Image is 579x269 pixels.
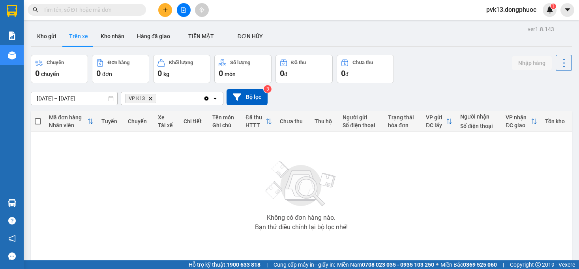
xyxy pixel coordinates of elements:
button: Kho nhận [94,27,131,46]
span: đơn [102,71,112,77]
span: ĐƠN HỦY [238,33,263,39]
span: 0 [280,69,284,78]
button: Bộ lọc [227,89,268,105]
div: Người nhận [460,113,498,120]
button: file-add [177,3,191,17]
div: Tên món [212,114,238,121]
button: Đã thu0đ [275,55,333,83]
button: Khối lượng0kg [153,55,210,83]
span: VP K13, close by backspace [125,94,156,103]
div: VP gửi [426,114,446,121]
div: Tuyến [101,118,120,124]
span: đ [284,71,287,77]
span: VP K13 [129,95,145,102]
img: warehouse-icon [8,199,16,207]
span: pvk13.dongphuoc [480,5,543,15]
button: Trên xe [63,27,94,46]
button: Chuyến0chuyến [31,55,88,83]
span: 0 [341,69,345,78]
div: Đã thu [291,60,306,65]
span: | [266,260,268,269]
span: 0 [219,69,223,78]
button: caret-down [560,3,574,17]
div: Ghi chú [212,122,238,128]
svg: Delete [148,96,153,101]
strong: 1900 633 818 [227,262,260,268]
span: question-circle [8,217,16,224]
button: plus [158,3,172,17]
button: Nhập hàng [512,56,552,70]
input: Selected VP K13. [158,95,159,102]
span: Hỗ trợ kỹ thuật: [189,260,260,269]
div: Bạn thử điều chỉnh lại bộ lọc nhé! [255,224,348,230]
button: Chưa thu0đ [337,55,394,83]
div: Không có đơn hàng nào. [267,215,335,221]
span: 1 [552,4,555,9]
span: 0 [157,69,162,78]
strong: 0708 023 035 - 0935 103 250 [362,262,434,268]
th: Toggle SortBy [502,111,541,132]
th: Toggle SortBy [422,111,456,132]
div: Trạng thái [388,114,418,121]
span: caret-down [564,6,571,13]
img: solution-icon [8,32,16,40]
sup: 1 [551,4,556,9]
div: Chuyến [47,60,64,65]
span: kg [163,71,169,77]
div: Xe [158,114,176,121]
span: plus [163,7,168,13]
div: ĐC lấy [426,122,446,128]
span: 0 [35,69,39,78]
input: Select a date range. [31,92,117,105]
span: Miền Nam [337,260,434,269]
div: VP nhận [506,114,530,121]
div: Mã đơn hàng [49,114,87,121]
span: search [33,7,38,13]
div: Nhân viên [49,122,87,128]
button: Hàng đã giao [131,27,176,46]
th: Toggle SortBy [242,111,276,132]
button: Kho gửi [31,27,63,46]
img: logo-vxr [7,5,17,17]
input: Tìm tên, số ĐT hoặc mã đơn [43,6,137,14]
sup: 3 [264,85,272,93]
span: món [225,71,236,77]
span: chuyến [41,71,59,77]
span: ⚪️ [436,263,438,266]
div: Chuyến [128,118,150,124]
div: Chi tiết [184,118,205,124]
img: svg+xml;base64,PHN2ZyBjbGFzcz0ibGlzdC1wbHVnX19zdmciIHhtbG5zPSJodHRwOi8vd3d3LnczLm9yZy8yMDAwL3N2Zy... [262,156,341,211]
div: Số điện thoại [343,122,380,128]
div: Chưa thu [352,60,373,65]
svg: open [212,95,218,102]
span: 0 [96,69,101,78]
div: Số lượng [230,60,250,65]
div: Tài xế [158,122,176,128]
span: notification [8,235,16,242]
img: warehouse-icon [8,51,16,59]
img: icon-new-feature [546,6,553,13]
th: Toggle SortBy [45,111,97,132]
svg: Clear all [203,95,210,102]
div: Đơn hàng [108,60,129,65]
div: Tồn kho [545,118,568,124]
div: ĐC giao [506,122,530,128]
div: ver 1.8.143 [528,25,554,33]
span: aim [199,7,204,13]
button: aim [195,3,209,17]
div: Người gửi [343,114,380,121]
span: Miền Bắc [440,260,497,269]
div: Chưa thu [280,118,306,124]
button: Đơn hàng0đơn [92,55,149,83]
strong: 0369 525 060 [463,262,497,268]
div: Số điện thoại [460,123,498,129]
div: Đã thu [245,114,266,121]
span: TIỀN MẶT [188,33,214,39]
button: Số lượng0món [214,55,272,83]
span: Cung cấp máy in - giấy in: [274,260,335,269]
span: | [503,260,504,269]
span: file-add [181,7,186,13]
div: Thu hộ [315,118,335,124]
div: Khối lượng [169,60,193,65]
span: copyright [535,262,541,267]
